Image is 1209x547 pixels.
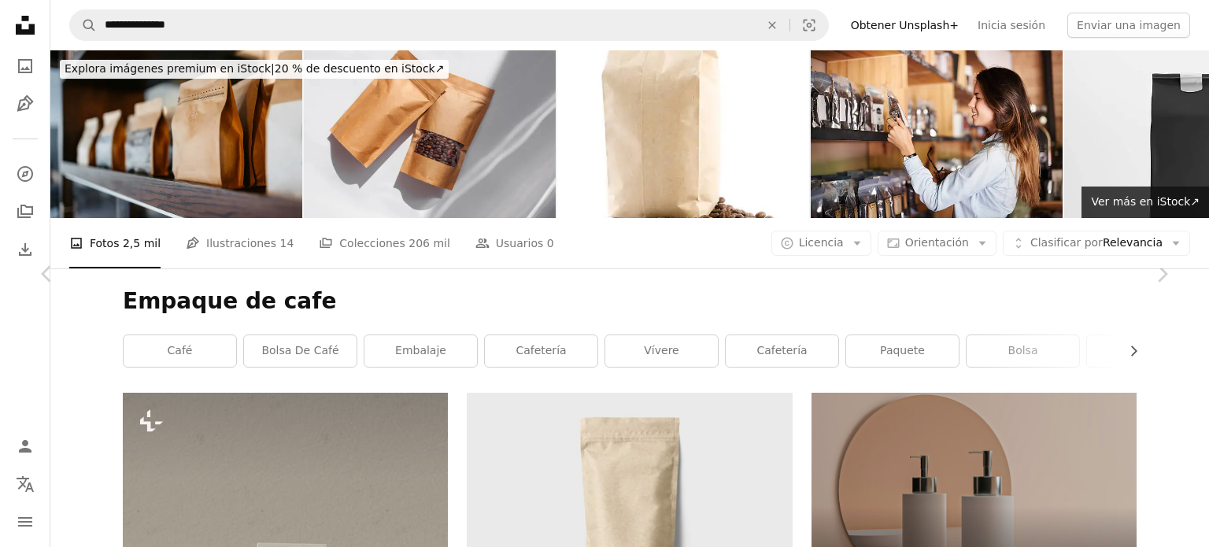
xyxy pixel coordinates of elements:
[968,13,1055,38] a: Inicia sesión
[811,50,1063,218] img: Potencia para elegir
[475,218,554,268] a: Usuarios 0
[967,335,1079,367] a: bolsa
[279,235,294,252] span: 14
[9,50,41,82] a: Fotos
[605,335,718,367] a: vívere
[1003,231,1190,256] button: Clasificar porRelevancia
[70,10,97,40] button: Buscar en Unsplash
[244,335,357,367] a: bolsa de café
[799,236,844,249] span: Licencia
[123,287,1137,316] h1: Empaque de cafe
[1030,235,1163,251] span: Relevancia
[905,236,969,249] span: Orientación
[9,506,41,538] button: Menú
[409,235,450,252] span: 206 mil
[1081,187,1209,218] a: Ver más en iStock↗
[9,468,41,500] button: Idioma
[124,335,236,367] a: café
[69,9,829,41] form: Encuentra imágenes en todo el sitio
[364,335,477,367] a: embalaje
[65,62,275,75] span: Explora imágenes premium en iStock |
[846,335,959,367] a: paquete
[50,50,458,88] a: Explora imágenes premium en iStock|20 % de descuento en iStock↗
[557,50,809,218] img: Bolsa con granos de café
[878,231,996,256] button: Orientación
[9,88,41,120] a: Ilustraciones
[1119,335,1137,367] button: desplazar lista a la derecha
[9,431,41,462] a: Iniciar sesión / Registrarse
[1091,195,1200,208] span: Ver más en iStock ↗
[1087,335,1200,367] a: plantum
[65,62,444,75] span: 20 % de descuento en iStock ↗
[1030,236,1103,249] span: Clasificar por
[50,50,302,218] img: Diferentes tipos de café clasificados en bolsas de papel en una cafetería en Kuwait
[1067,13,1190,38] button: Enviar una imagen
[319,218,450,268] a: Colecciones 206 mil
[841,13,968,38] a: Obtener Unsplash+
[186,218,294,268] a: Ilustraciones 14
[9,158,41,190] a: Explorar
[467,493,792,508] a: un rollo de papel higiénico
[547,235,554,252] span: 0
[771,231,871,256] button: Licencia
[304,50,556,218] img: Bolsas de papel kraft marrón con vista superior de granos de café con sombra aislada sobre fondo ...
[755,10,789,40] button: Borrar
[726,335,838,367] a: cafetería
[485,335,597,367] a: Cafetería
[9,196,41,227] a: Colecciones
[790,10,828,40] button: Búsqueda visual
[1115,198,1209,349] a: Siguiente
